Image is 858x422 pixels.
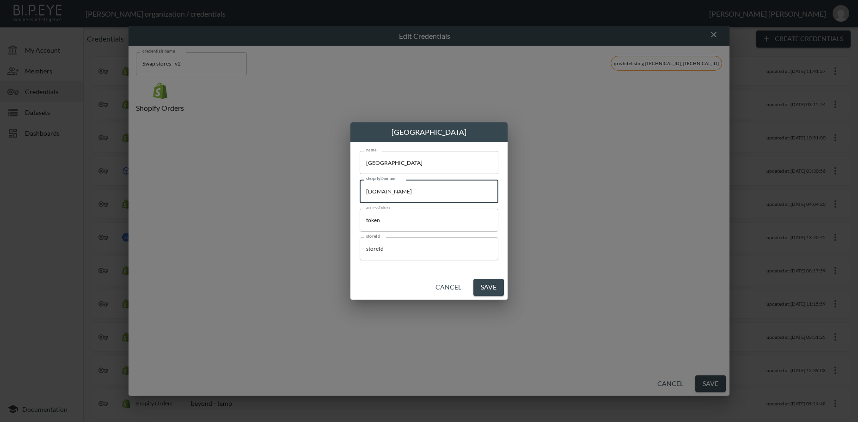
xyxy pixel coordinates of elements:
h2: [GEOGRAPHIC_DATA] [350,122,508,142]
button: Cancel [432,279,465,296]
label: accessToken [366,205,390,211]
label: name [366,147,377,153]
button: Save [473,279,504,296]
label: shopifyDomain [366,175,396,181]
label: storeId [366,233,380,239]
